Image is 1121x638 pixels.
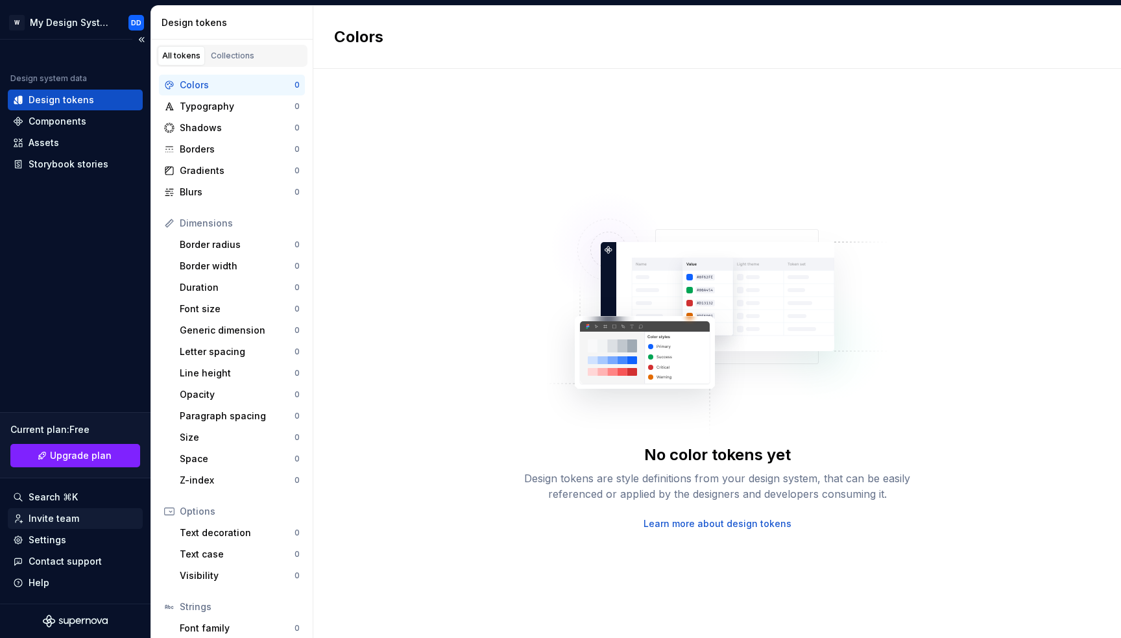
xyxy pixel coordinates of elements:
div: Generic dimension [180,324,295,337]
div: 0 [295,411,300,421]
div: Shadows [180,121,295,134]
div: 0 [295,571,300,581]
div: Design tokens are style definitions from your design system, that can be easily referenced or app... [510,471,925,502]
div: 0 [295,144,300,154]
a: Settings [8,530,143,550]
a: Line height0 [175,363,305,384]
a: Blurs0 [159,182,305,202]
button: Collapse sidebar [132,31,151,49]
div: Options [180,505,300,518]
div: 0 [295,475,300,485]
div: Z-index [180,474,295,487]
a: Shadows0 [159,117,305,138]
span: Upgrade plan [50,449,112,462]
div: Colors [180,79,295,92]
button: WMy Design SystemDD [3,8,148,36]
div: 0 [295,261,300,271]
div: Borders [180,143,295,156]
div: 0 [295,454,300,464]
div: Border width [180,260,295,273]
div: Invite team [29,512,79,525]
div: Search ⌘K [29,491,78,504]
div: Blurs [180,186,295,199]
div: Font family [180,622,295,635]
div: Gradients [180,164,295,177]
div: 0 [295,282,300,293]
div: Paragraph spacing [180,410,295,423]
div: Design system data [10,73,87,84]
a: Colors0 [159,75,305,95]
div: Text decoration [180,526,295,539]
a: Text case0 [175,544,305,565]
a: Font size0 [175,299,305,319]
a: Border radius0 [175,234,305,255]
div: 0 [295,304,300,314]
button: Search ⌘K [8,487,143,508]
div: 0 [295,187,300,197]
a: Gradients0 [159,160,305,181]
a: Learn more about design tokens [644,517,791,530]
div: 0 [295,549,300,559]
div: Visibility [180,569,295,582]
a: Generic dimension0 [175,320,305,341]
div: 0 [295,389,300,400]
a: Components [8,111,143,132]
div: 0 [295,623,300,633]
a: Storybook stories [8,154,143,175]
a: Size0 [175,427,305,448]
div: Duration [180,281,295,294]
div: Dimensions [180,217,300,230]
a: Borders0 [159,139,305,160]
a: Typography0 [159,96,305,117]
div: Typography [180,100,295,113]
div: All tokens [162,51,200,61]
button: Help [8,572,143,593]
div: 0 [295,239,300,250]
a: Design tokens [8,90,143,110]
div: Design tokens [162,16,307,29]
div: Assets [29,136,59,149]
div: Design tokens [29,93,94,106]
div: 0 [295,325,300,336]
div: 0 [295,80,300,90]
div: Border radius [180,238,295,251]
div: Letter spacing [180,345,295,358]
div: 0 [295,166,300,176]
div: Size [180,431,295,444]
div: Strings [180,600,300,613]
a: Text decoration0 [175,522,305,543]
button: Contact support [8,551,143,572]
div: 0 [295,347,300,357]
div: W [9,15,25,31]
a: Z-index0 [175,470,305,491]
div: My Design System [30,16,113,29]
div: Storybook stories [29,158,108,171]
button: Upgrade plan [10,444,140,467]
div: Font size [180,302,295,315]
h2: Colors [334,27,383,47]
div: Settings [29,534,66,546]
div: Text case [180,548,295,561]
div: 0 [295,432,300,443]
div: Opacity [180,388,295,401]
div: 0 [295,101,300,112]
a: Border width0 [175,256,305,276]
a: Visibility0 [175,565,305,586]
div: Collections [211,51,254,61]
a: Assets [8,132,143,153]
div: Help [29,576,49,589]
a: Opacity0 [175,384,305,405]
div: 0 [295,368,300,378]
div: Line height [180,367,295,380]
a: Space0 [175,448,305,469]
div: Current plan : Free [10,423,140,436]
a: Supernova Logo [43,615,108,628]
div: Components [29,115,86,128]
div: 0 [295,528,300,538]
div: 0 [295,123,300,133]
div: No color tokens yet [644,445,791,465]
a: Paragraph spacing0 [175,406,305,426]
div: DD [131,18,141,28]
a: Duration0 [175,277,305,298]
a: Letter spacing0 [175,341,305,362]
